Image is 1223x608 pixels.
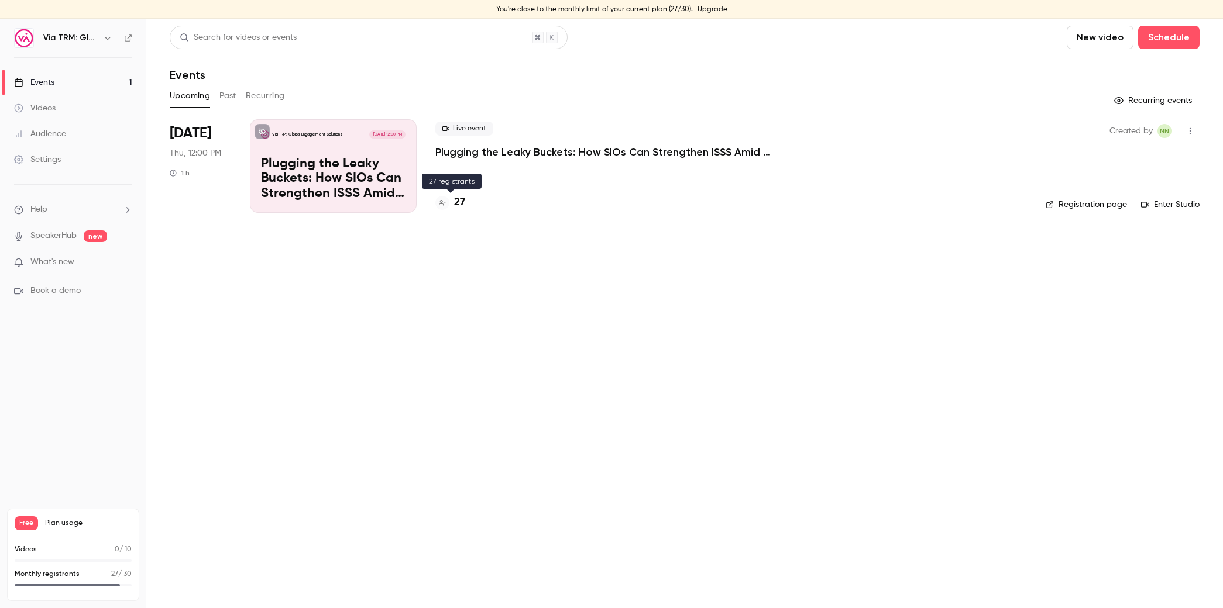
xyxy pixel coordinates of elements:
[170,147,221,159] span: Thu, 12:00 PM
[15,544,37,555] p: Videos
[435,195,465,210] a: 27
[14,128,66,140] div: Audience
[15,29,33,47] img: Via TRM: Global Engagement Solutions
[14,203,132,216] li: help-dropdown-opener
[30,230,77,242] a: SpeakerHub
[698,5,727,14] a: Upgrade
[115,546,119,553] span: 0
[272,132,342,137] p: Via TRM: Global Engagement Solutions
[1141,199,1200,210] a: Enter Studio
[111,571,118,578] span: 27
[1109,91,1200,110] button: Recurring events
[170,87,210,105] button: Upcoming
[30,285,81,297] span: Book a demo
[84,230,107,242] span: new
[118,257,132,268] iframe: Noticeable Trigger
[435,122,493,136] span: Live event
[219,87,236,105] button: Past
[170,168,190,178] div: 1 h
[369,130,405,139] span: [DATE] 12:00 PM
[1160,124,1169,138] span: NN
[15,516,38,530] span: Free
[30,256,74,268] span: What's new
[14,77,54,88] div: Events
[250,119,417,213] a: Plugging the Leaky Buckets: How SIOs Can Strengthen ISSS Amid External ChallengesVia TRM: Global ...
[43,32,98,44] h6: Via TRM: Global Engagement Solutions
[1138,26,1200,49] button: Schedule
[1157,124,1172,138] span: Nicole Neese
[170,119,231,213] div: Oct 23 Thu, 12:00 PM (America/New York)
[15,569,80,579] p: Monthly registrants
[170,124,211,143] span: [DATE]
[454,195,465,210] h4: 27
[1109,124,1153,138] span: Created by
[261,157,406,202] p: Plugging the Leaky Buckets: How SIOs Can Strengthen ISSS Amid External Challenges
[246,87,285,105] button: Recurring
[14,102,56,114] div: Videos
[30,203,47,216] span: Help
[180,32,297,44] div: Search for videos or events
[1046,199,1127,210] a: Registration page
[435,145,786,159] a: Plugging the Leaky Buckets: How SIOs Can Strengthen ISSS Amid External Challenges
[170,68,205,82] h1: Events
[14,154,61,165] div: Settings
[45,519,132,528] span: Plan usage
[1067,26,1133,49] button: New video
[111,569,132,579] p: / 30
[115,544,132,555] p: / 10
